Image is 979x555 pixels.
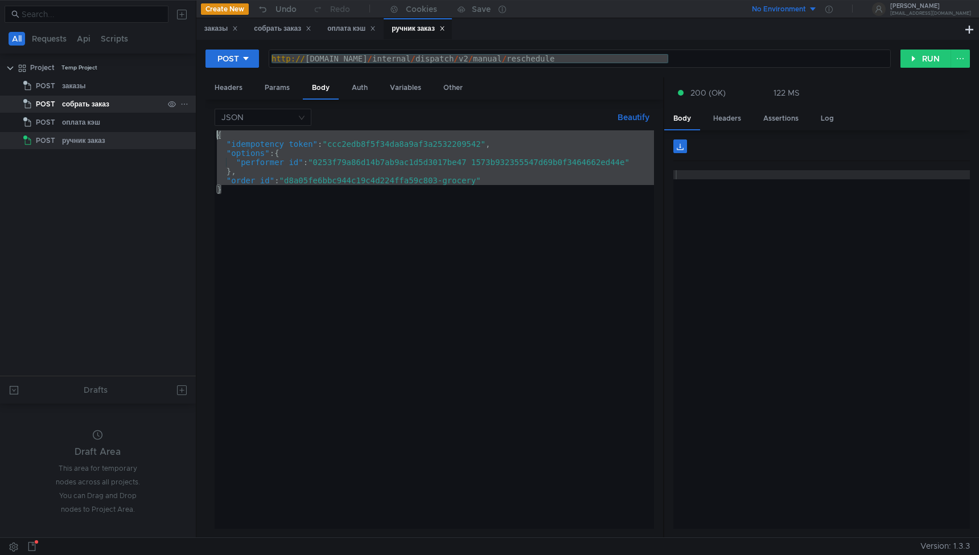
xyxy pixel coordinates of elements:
button: All [9,32,25,46]
button: Redo [305,1,358,18]
div: No Environment [752,4,806,15]
div: Body [664,108,700,130]
div: Headers [205,77,252,98]
div: Drafts [84,383,108,397]
div: Variables [381,77,430,98]
div: Cookies [406,2,437,16]
span: 200 (OK) [690,87,726,99]
div: [PERSON_NAME] [890,3,971,9]
div: Save [472,5,491,13]
button: RUN [900,50,951,68]
button: Requests [28,32,70,46]
div: Body [303,77,339,100]
div: Other [434,77,472,98]
button: Beautify [613,110,654,124]
span: POST [36,77,55,94]
div: заказы [204,23,238,35]
span: Version: 1.3.3 [920,538,970,554]
div: Headers [704,108,750,129]
button: Api [73,32,94,46]
div: ручник заказ [62,132,105,149]
input: Search... [22,8,162,20]
div: 122 MS [774,88,800,98]
span: POST [36,132,55,149]
button: Create New [201,3,249,15]
div: Temp Project [61,59,97,76]
div: Params [256,77,299,98]
div: Undo [275,2,297,16]
button: Scripts [97,32,131,46]
div: POST [217,52,239,65]
div: Assertions [754,108,808,129]
div: Auth [343,77,377,98]
div: ручник заказ [392,23,445,35]
div: [EMAIL_ADDRESS][DOMAIN_NAME] [890,11,971,15]
div: оплата кэш [327,23,376,35]
div: Project [30,59,55,76]
button: POST [205,50,259,68]
div: собрать заказ [62,96,109,113]
span: POST [36,114,55,131]
div: Log [812,108,843,129]
div: оплата кэш [62,114,100,131]
button: Undo [249,1,305,18]
div: заказы [62,77,86,94]
div: Redo [330,2,350,16]
span: POST [36,96,55,113]
div: собрать заказ [254,23,311,35]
